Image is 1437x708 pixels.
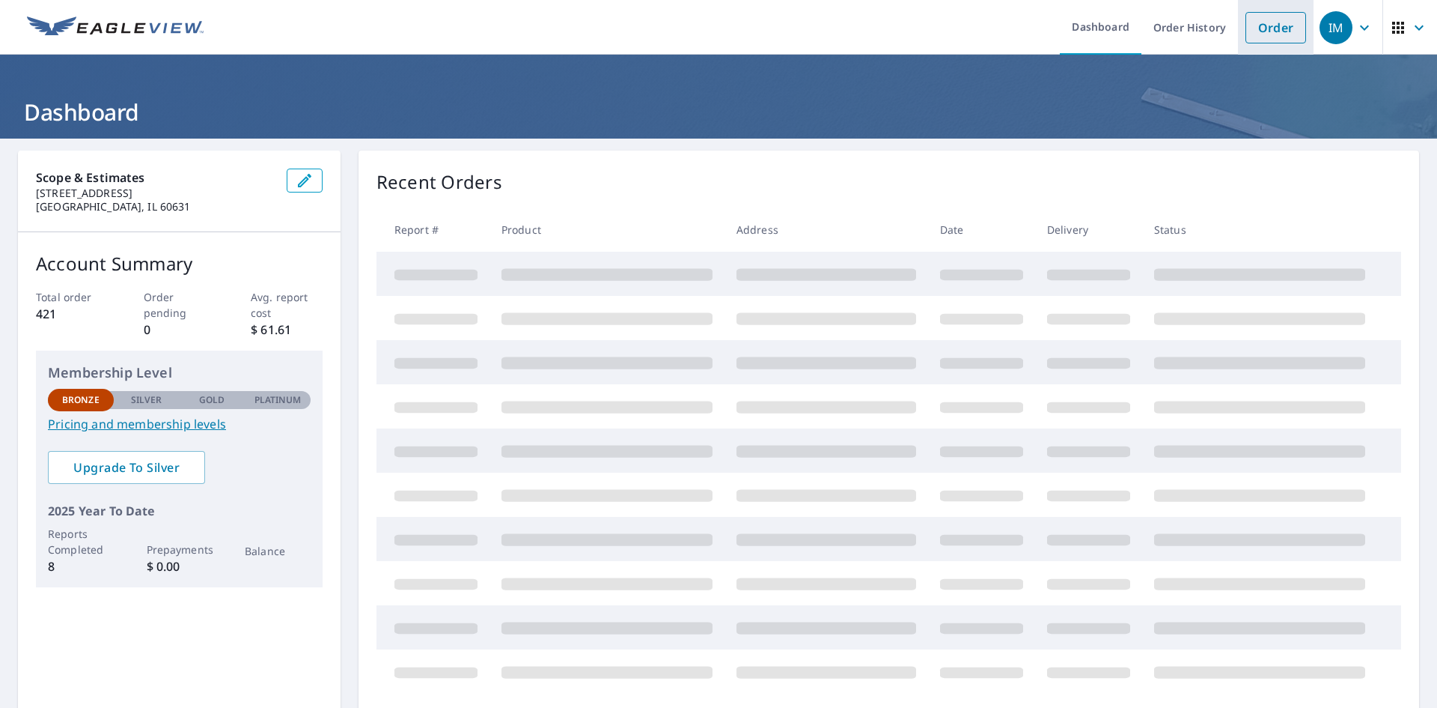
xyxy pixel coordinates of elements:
th: Delivery [1035,208,1142,252]
span: Upgrade To Silver [60,459,193,476]
p: [STREET_ADDRESS] [36,187,275,200]
p: 2025 Year To Date [48,502,311,520]
p: Gold [199,393,225,407]
p: Avg. report cost [251,289,323,321]
h1: Dashboard [18,97,1419,127]
img: EV Logo [27,16,204,39]
p: Reports Completed [48,526,114,557]
a: Upgrade To Silver [48,451,205,484]
p: 8 [48,557,114,575]
p: Bronze [62,393,100,407]
p: Membership Level [48,363,311,383]
p: 0 [144,321,216,339]
p: $ 61.61 [251,321,323,339]
th: Address [724,208,928,252]
p: Balance [245,543,311,559]
th: Product [489,208,724,252]
a: Order [1245,12,1306,43]
th: Date [928,208,1035,252]
th: Report # [376,208,489,252]
p: Recent Orders [376,169,502,196]
p: Platinum [254,393,302,407]
p: $ 0.00 [147,557,213,575]
p: Account Summary [36,250,323,277]
p: [GEOGRAPHIC_DATA], IL 60631 [36,200,275,214]
th: Status [1142,208,1377,252]
a: Pricing and membership levels [48,415,311,433]
p: 421 [36,305,108,323]
div: IM [1319,11,1352,44]
p: Total order [36,289,108,305]
p: Order pending [144,289,216,321]
p: Silver [131,393,162,407]
p: Scope & Estimates [36,169,275,187]
p: Prepayments [147,542,213,557]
